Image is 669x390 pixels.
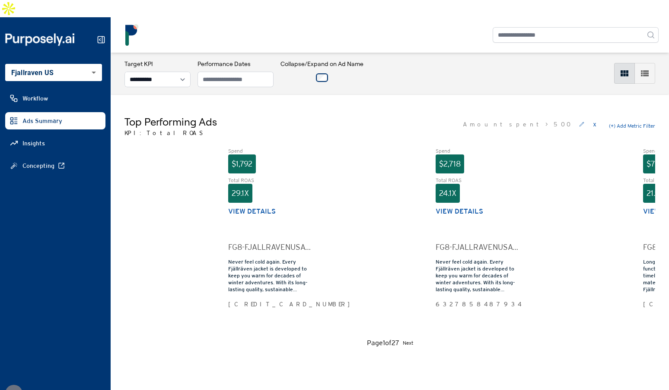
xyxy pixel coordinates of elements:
a: Insights [5,135,105,152]
a: Workflow [5,90,105,107]
div: 29.1X [228,184,252,203]
img: logo [121,24,143,46]
div: FG8-FJALLRAVENUSA-FACEBOOK-SOCIAL-OUTDOOR-PARKAS-ROCK-COLLECTION_li=102437 [436,241,519,253]
button: x [591,117,598,131]
button: View details [228,206,276,217]
a: Ads Summary [5,112,105,129]
div: $1,792 [228,154,256,173]
div: Fjallraven US [5,64,102,81]
div: 21.9X [643,184,668,203]
a: Concepting [5,157,105,174]
h3: Collapse/Expand on Ad Name [280,60,363,68]
div: Page 1 of 27 [367,338,399,348]
span: Ads Summary [22,116,62,125]
p: KPI: Total ROAS [124,129,217,137]
span: Concepting [22,161,54,170]
div: $2,718 [436,154,464,173]
button: (+) Add Metric Filter [609,123,655,129]
button: Next [403,338,413,348]
button: View details [436,206,483,217]
div: Spend [436,148,519,154]
span: Workflow [22,94,48,103]
h3: Target KPI [124,60,191,68]
div: Total ROAS [436,177,519,184]
div: Never feel cold again. Every Fjällräven jacket is developed to keep you warm for decades of winte... [228,258,311,293]
div: 24.1X [436,184,460,203]
div: Never feel cold again. Every Fjällräven jacket is developed to keep you warm for decades of winte... [436,258,519,293]
h5: Top Performing Ads [124,115,217,129]
span: Amount spent > 500 [463,120,572,129]
div: $789 [643,154,668,173]
span: Insights [22,139,45,148]
h3: Performance Dates [198,60,274,68]
div: FG8-FJALLRAVENUSA-FACEBOOK-SOCIAL-OUTDOOR-PARKAS-CLOUDS-COLLECTION_li=102437 [228,241,311,253]
div: Total ROAS [228,177,311,184]
div: [CREDIT_CARD_NUMBER] [228,300,311,308]
div: Spend [228,148,311,154]
div: 6327858487934 [436,300,519,308]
